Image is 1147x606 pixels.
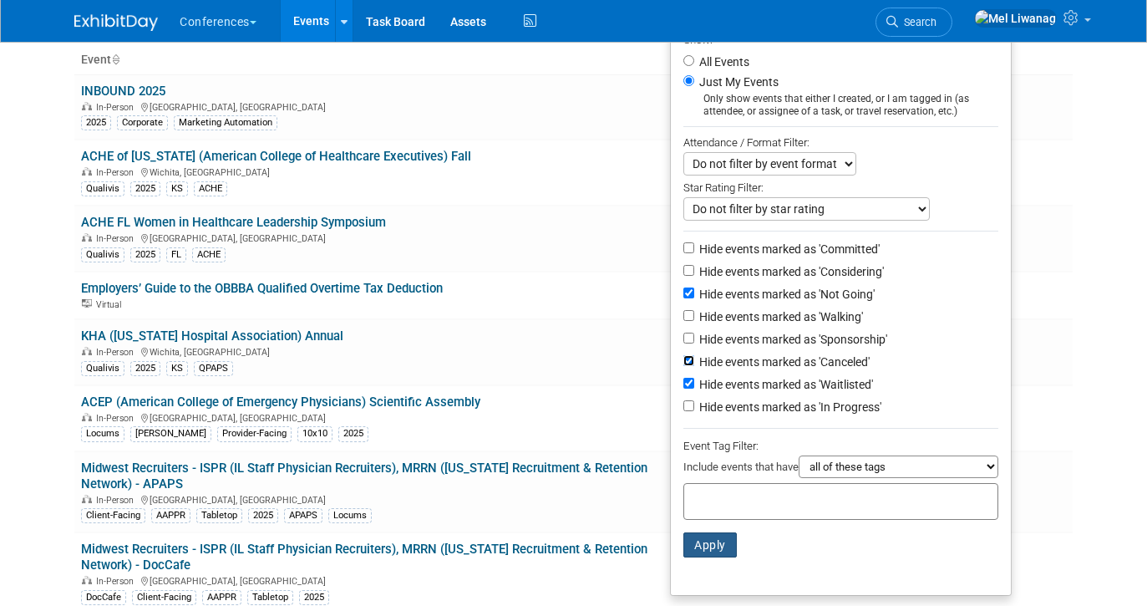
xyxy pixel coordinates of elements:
label: Hide events marked as 'Not Going' [696,286,875,303]
img: Mel Liwanag [974,9,1057,28]
div: Locums [328,508,372,523]
img: In-Person Event [82,167,92,176]
div: Corporate [117,115,168,130]
a: KHA ([US_STATE] Hospital Association) Annual [81,328,343,344]
div: Wichita, [GEOGRAPHIC_DATA] [81,344,667,358]
div: 2025 [81,115,111,130]
img: ExhibitDay [74,14,158,31]
div: [PERSON_NAME] [130,426,211,441]
div: Attendance / Format Filter: [683,133,998,152]
span: In-Person [96,495,139,506]
div: KS [166,361,188,376]
a: Midwest Recruiters - ISPR (IL Staff Physician Recruiters), MRRN ([US_STATE] Recruitment & Retenti... [81,461,647,491]
div: [GEOGRAPHIC_DATA], [GEOGRAPHIC_DATA] [81,410,667,424]
div: FL [166,247,186,262]
span: In-Person [96,576,139,587]
div: Include events that have [683,456,998,483]
div: Star Rating Filter: [683,176,998,197]
img: In-Person Event [82,347,92,355]
label: Hide events marked as 'Walking' [696,308,863,325]
label: Hide events marked as 'Canceled' [696,354,870,370]
a: ACHE FL Women in Healthcare Leadership Symposium [81,215,386,230]
span: In-Person [96,102,139,113]
img: In-Person Event [82,576,92,584]
div: [GEOGRAPHIC_DATA], [GEOGRAPHIC_DATA] [81,99,667,113]
div: 2025 [248,508,278,523]
img: In-Person Event [82,413,92,421]
div: KS [166,181,188,196]
div: Qualivis [81,181,124,196]
div: 2025 [299,590,329,605]
label: Just My Events [696,74,779,90]
a: INBOUND 2025 [81,84,165,99]
img: Virtual Event [82,299,92,308]
th: Event [74,46,673,74]
div: Tabletop [247,590,293,605]
div: Marketing Automation [174,115,277,130]
div: Event Tag Filter: [683,436,998,456]
label: Hide events marked as 'Considering' [696,263,884,280]
div: 2025 [130,361,160,376]
a: Search [875,8,952,37]
div: APAPS [284,508,322,523]
a: Midwest Recruiters - ISPR (IL Staff Physician Recruiters), MRRN ([US_STATE] Recruitment & Retenti... [81,542,647,573]
div: Only show events that either I created, or I am tagged in (as attendee, or assignee of a task, or... [683,93,998,118]
a: Sort by Event Name [111,53,119,66]
span: Search [898,16,936,28]
div: Client-Facing [81,508,145,523]
label: Hide events marked as 'Committed' [696,241,880,257]
div: [GEOGRAPHIC_DATA], [GEOGRAPHIC_DATA] [81,231,667,244]
div: QPAPS [194,361,233,376]
div: ACHE [192,247,226,262]
div: ACHE [194,181,227,196]
a: ACHE of [US_STATE] (American College of Healthcare Executives) Fall [81,149,471,164]
div: Client-Facing [132,590,196,605]
div: Qualivis [81,247,124,262]
span: In-Person [96,347,139,358]
label: Hide events marked as 'Sponsorship' [696,331,887,348]
div: DocCafe [81,590,126,605]
span: Virtual [96,299,126,310]
label: All Events [696,56,749,68]
div: AAPPR [202,590,241,605]
div: Locums [81,426,124,441]
div: Provider-Facing [217,426,292,441]
button: Apply [683,532,737,558]
div: Wichita, [GEOGRAPHIC_DATA] [81,165,667,178]
a: Employers’ Guide to the OBBBA Qualified Overtime Tax Deduction [81,281,443,296]
div: 2025 [130,181,160,196]
label: Hide events marked as 'Waitlisted' [696,376,873,393]
div: Tabletop [196,508,242,523]
div: 10x10 [297,426,332,441]
div: AAPPR [151,508,190,523]
div: 2025 [338,426,368,441]
div: [GEOGRAPHIC_DATA], [GEOGRAPHIC_DATA] [81,573,667,587]
label: Hide events marked as 'In Progress' [696,399,881,415]
a: ACEP (American College of Emergency Physicians) Scientific Assembly [81,395,480,410]
img: In-Person Event [82,102,92,110]
div: Qualivis [81,361,124,376]
span: In-Person [96,167,139,178]
div: [GEOGRAPHIC_DATA], [GEOGRAPHIC_DATA] [81,492,667,506]
img: In-Person Event [82,233,92,242]
img: In-Person Event [82,495,92,503]
div: 2025 [130,247,160,262]
span: In-Person [96,233,139,244]
span: In-Person [96,413,139,424]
